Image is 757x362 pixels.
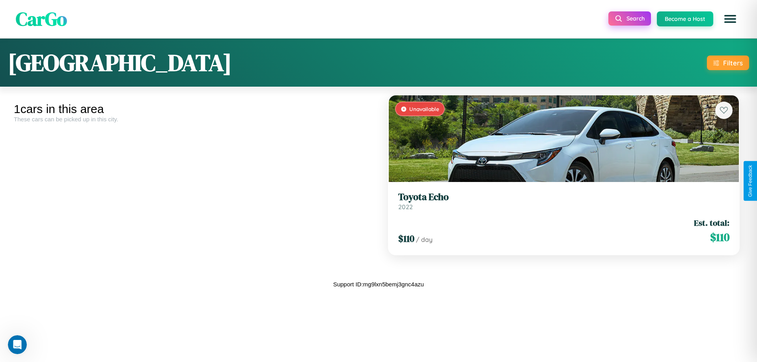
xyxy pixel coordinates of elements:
[398,232,414,245] span: $ 110
[719,8,741,30] button: Open menu
[8,46,232,79] h1: [GEOGRAPHIC_DATA]
[16,6,67,32] span: CarGo
[723,59,743,67] div: Filters
[398,191,729,211] a: Toyota Echo2022
[398,191,729,203] h3: Toyota Echo
[707,56,749,70] button: Filters
[333,279,424,290] p: Support ID: mg9lxn5bemj3gnc4azu
[626,15,645,22] span: Search
[710,229,729,245] span: $ 110
[748,165,753,197] div: Give Feedback
[694,217,729,228] span: Est. total:
[409,106,439,112] span: Unavailable
[398,203,413,211] span: 2022
[657,11,713,26] button: Become a Host
[14,116,373,123] div: These cars can be picked up in this city.
[8,335,27,354] iframe: Intercom live chat
[608,11,651,26] button: Search
[416,236,433,243] span: / day
[14,102,373,116] div: 1 cars in this area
